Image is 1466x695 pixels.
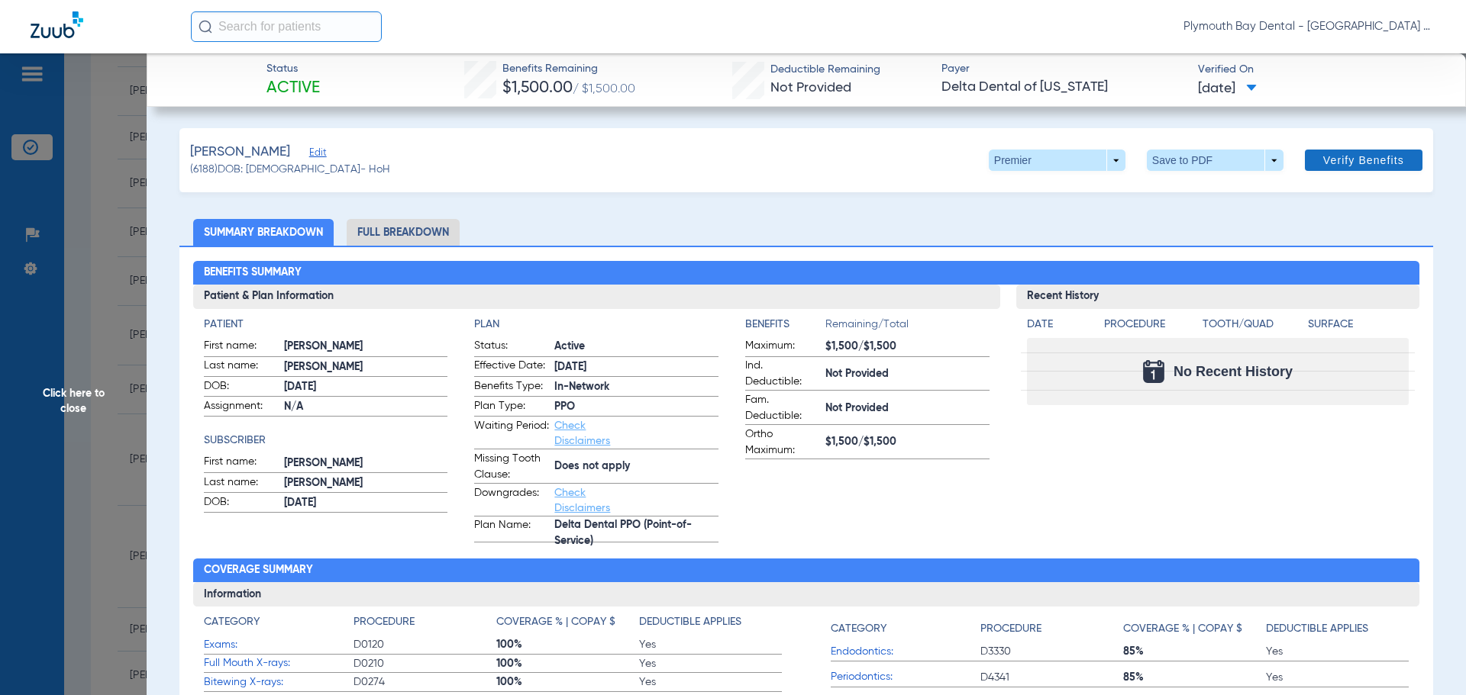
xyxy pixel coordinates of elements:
h3: Recent History [1016,285,1420,309]
span: Yes [639,637,782,652]
span: Active [266,78,320,99]
span: PPO [554,399,718,415]
a: Check Disclaimers [554,420,610,446]
span: Plymouth Bay Dental - [GEOGRAPHIC_DATA] Dental [1183,19,1435,34]
h4: Deductible Applies [639,614,741,630]
app-breakdown-title: Procedure [354,614,496,635]
h4: Procedure [1104,317,1197,333]
h4: Category [204,614,260,630]
h3: Information [193,582,1420,607]
span: Status [266,61,320,77]
span: [PERSON_NAME] [284,455,448,471]
span: Delta Dental PPO (Point-of-Service) [554,526,718,542]
button: Save to PDF [1147,150,1284,171]
span: Verified On [1198,62,1442,78]
span: Assignment: [204,398,279,417]
span: [DATE] [284,495,448,511]
span: DOB: [204,378,279,397]
span: 85% [1123,670,1266,685]
li: Full Breakdown [347,219,460,246]
span: D0120 [354,637,496,652]
span: [DATE] [1198,79,1257,98]
span: Yes [639,674,782,690]
span: $1,500.00 [502,80,573,96]
span: DOB: [204,494,279,513]
h4: Category [831,621,886,637]
span: / $1,500.00 [573,83,635,95]
span: Remaining/Total [825,317,990,338]
span: Yes [639,656,782,671]
img: Calendar [1143,360,1164,383]
span: Effective Date: [474,358,549,376]
span: 100% [496,656,639,671]
h4: Tooth/Quad [1203,317,1303,333]
span: Verify Benefits [1323,154,1404,166]
h4: Procedure [980,621,1041,637]
span: 100% [496,637,639,652]
span: Benefits Remaining [502,61,635,77]
h3: Patient & Plan Information [193,285,1000,309]
span: First name: [204,454,279,472]
button: Premier [989,150,1125,171]
span: Yes [1266,644,1409,659]
span: Yes [1266,670,1409,685]
button: Verify Benefits [1305,150,1422,171]
h4: Subscriber [204,433,448,449]
span: Fam. Deductible: [745,392,820,424]
span: [PERSON_NAME] [284,339,448,355]
h4: Surface [1308,317,1409,333]
iframe: Chat Widget [1390,622,1466,695]
h2: Benefits Summary [193,261,1420,285]
span: Waiting Period: [474,418,549,449]
span: Periodontics: [831,669,980,685]
span: Delta Dental of [US_STATE] [941,78,1185,97]
span: Active [554,339,718,355]
app-breakdown-title: Coverage % | Copay $ [1123,614,1266,642]
span: Full Mouth X-rays: [204,655,354,671]
h4: Procedure [354,614,415,630]
span: [PERSON_NAME] [284,475,448,491]
span: 85% [1123,644,1266,659]
h4: Coverage % | Copay $ [1123,621,1242,637]
app-breakdown-title: Tooth/Quad [1203,317,1303,338]
span: Status: [474,338,549,356]
h4: Patient [204,317,448,333]
span: Downgrades: [474,485,549,516]
h4: Plan [474,317,718,333]
span: Last name: [204,475,279,493]
img: Search Icon [199,20,212,34]
a: Check Disclaimers [554,487,610,513]
h4: Deductible Applies [1266,621,1368,637]
span: Benefits Type: [474,378,549,397]
span: Plan Name: [474,517,549,542]
span: Missing Tooth Clause: [474,451,549,483]
h4: Date [1027,317,1091,333]
app-breakdown-title: Date [1027,317,1091,338]
span: D0210 [354,656,496,671]
app-breakdown-title: Deductible Applies [1266,614,1409,642]
span: Does not apply [554,459,718,475]
span: $1,500/$1,500 [825,434,990,450]
span: Endodontics: [831,644,980,660]
span: No Recent History [1174,364,1293,379]
span: Last name: [204,358,279,376]
app-breakdown-title: Procedure [980,614,1123,642]
span: Payer [941,61,1185,77]
span: Edit [309,147,323,162]
span: Maximum: [745,338,820,356]
span: 100% [496,674,639,690]
span: Ind. Deductible: [745,358,820,390]
span: Not Provided [770,81,851,95]
span: D0274 [354,674,496,690]
h4: Benefits [745,317,825,333]
span: D4341 [980,670,1123,685]
app-breakdown-title: Category [204,614,354,635]
app-breakdown-title: Procedure [1104,317,1197,338]
span: [DATE] [284,379,448,395]
span: In-Network [554,379,718,395]
span: N/A [284,399,448,415]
